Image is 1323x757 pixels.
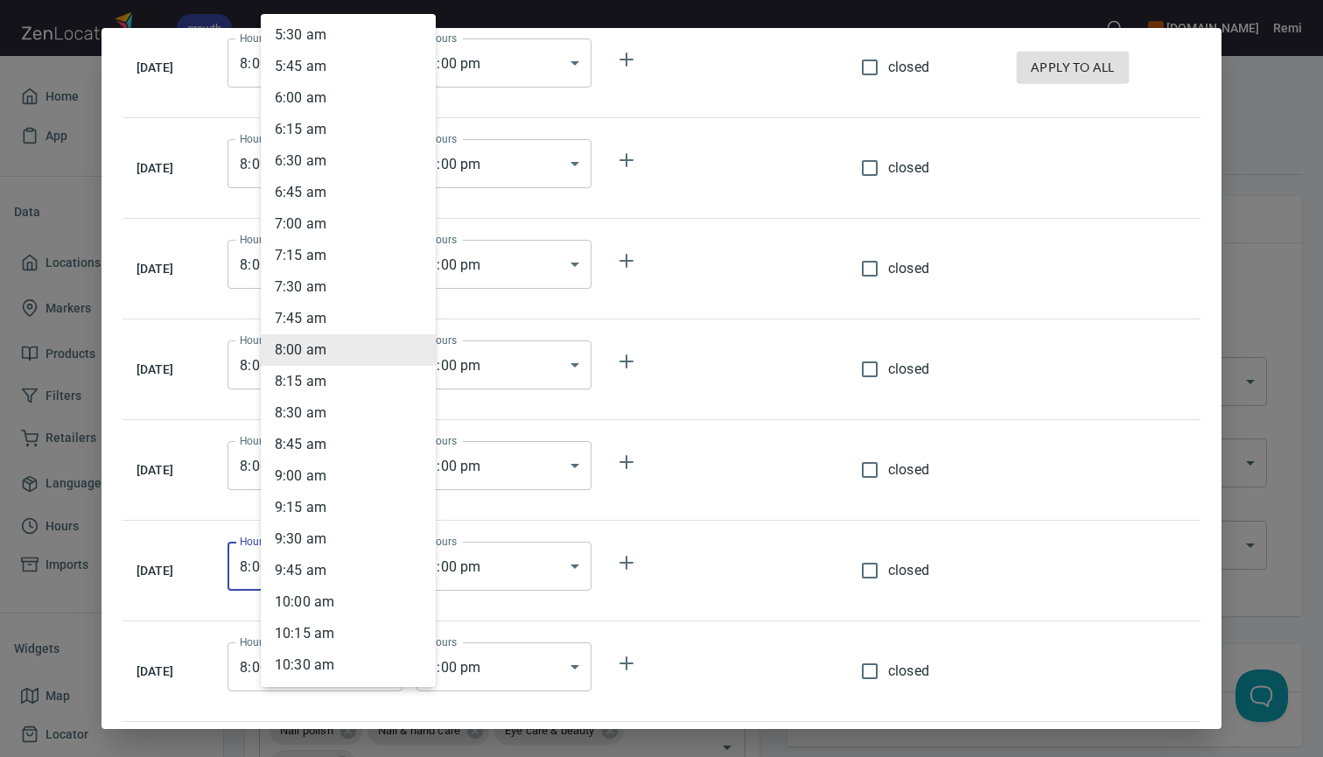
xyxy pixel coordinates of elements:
[261,145,436,177] li: 6 : 30 am
[261,681,436,712] li: 10 : 45 am
[261,649,436,681] li: 10 : 30 am
[261,429,436,460] li: 8 : 45 am
[261,397,436,429] li: 8 : 30 am
[261,460,436,492] li: 9 : 00 am
[261,51,436,82] li: 5 : 45 am
[261,366,436,397] li: 8 : 15 am
[261,208,436,240] li: 7 : 00 am
[261,618,436,649] li: 10 : 15 am
[261,334,436,366] li: 8 : 00 am
[261,586,436,618] li: 10 : 00 am
[261,555,436,586] li: 9 : 45 am
[261,303,436,334] li: 7 : 45 am
[261,177,436,208] li: 6 : 45 am
[261,240,436,271] li: 7 : 15 am
[261,492,436,523] li: 9 : 15 am
[261,114,436,145] li: 6 : 15 am
[261,19,436,51] li: 5 : 30 am
[261,82,436,114] li: 6 : 00 am
[261,271,436,303] li: 7 : 30 am
[261,523,436,555] li: 9 : 30 am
